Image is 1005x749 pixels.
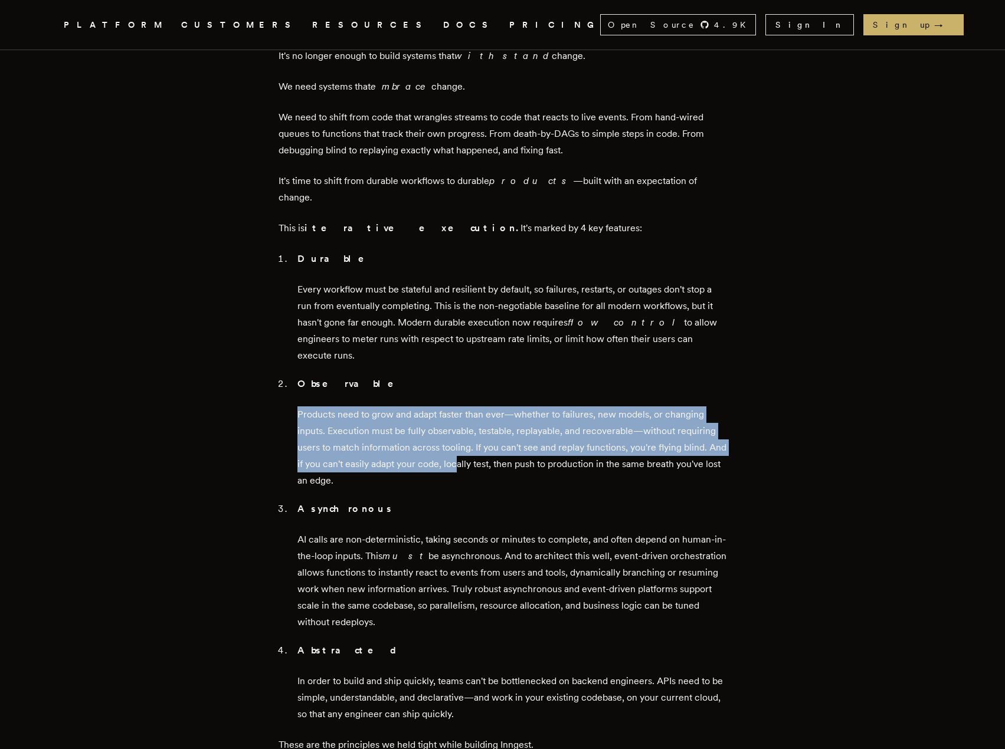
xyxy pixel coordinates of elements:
[454,50,552,61] em: withstand
[297,281,727,364] p: Every workflow must be stateful and resilient by default, so failures, restarts, or outages don't...
[297,531,727,630] p: AI calls are non-deterministic, taking seconds or minutes to complete, and often depend on human-...
[382,550,428,561] em: must
[305,222,520,234] strong: iterative execution.
[714,19,753,31] span: 4.9 K
[443,18,495,32] a: DOCS
[297,378,410,389] strong: Observable
[863,14,964,35] a: Sign up
[509,18,600,32] a: PRICING
[297,645,406,656] strong: Abstracted
[279,173,727,206] p: It's time to shift from durable workflows to durable —built with an expectation of change.
[279,220,727,236] p: This is It's marked by 4 key features:
[568,317,684,328] em: flow control
[279,78,727,95] p: We need systems that change.
[279,48,727,64] p: It's no longer enough to build systems that change.
[489,175,573,186] em: products
[297,406,727,489] p: Products need to grow and adapt faster than ever—whether to failures, new models, or changing inp...
[297,673,727,722] p: In order to build and ship quickly, teams can't be bottlenecked on backend engineers. APIs need t...
[765,14,854,35] a: Sign In
[181,18,298,32] a: CUSTOMERS
[64,18,167,32] button: PLATFORM
[371,81,431,92] em: embrace
[279,109,727,159] p: We need to shift from code that wrangles streams to code that reacts to live events. From hand-wi...
[934,19,954,31] span: →
[608,19,695,31] span: Open Source
[297,503,393,514] strong: Asynchronous
[297,253,381,264] strong: Durable
[312,18,429,32] button: RESOURCES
